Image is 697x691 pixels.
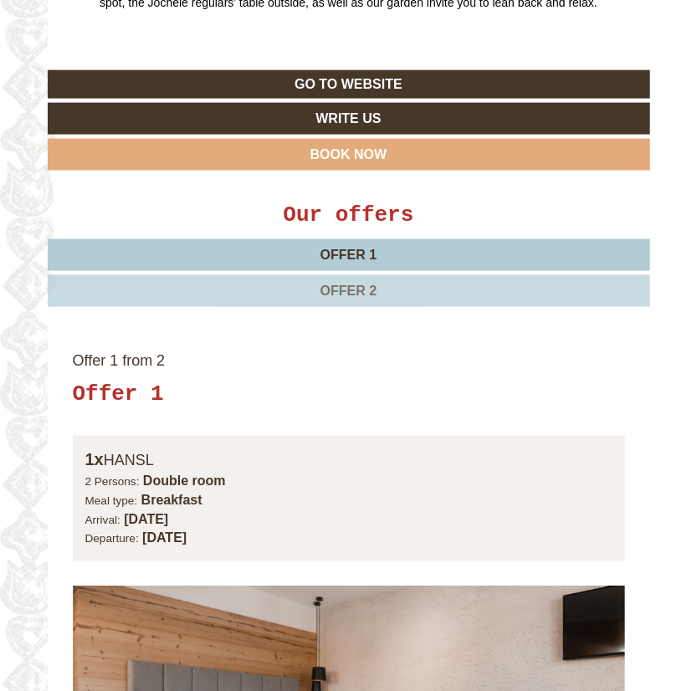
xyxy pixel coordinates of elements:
b: 1x [85,451,104,469]
small: Arrival: [85,514,120,527]
b: [DATE] [142,531,187,545]
b: [DATE] [124,513,168,527]
b: Double room [143,474,226,489]
a: Book now [48,139,650,171]
small: Meal type: [85,495,138,508]
a: Go to website [48,70,650,100]
div: HANSL [85,448,612,473]
small: 2 Persons: [85,476,140,489]
span: Offer 2 [320,284,377,298]
a: Write us [48,103,650,135]
div: Our offers [48,200,650,231]
b: Breakfast [141,494,202,508]
span: Offer 1 [320,248,377,262]
small: Departure: [85,533,139,545]
span: Offer 1 from 2 [73,353,166,370]
div: Offer 1 [73,380,164,411]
